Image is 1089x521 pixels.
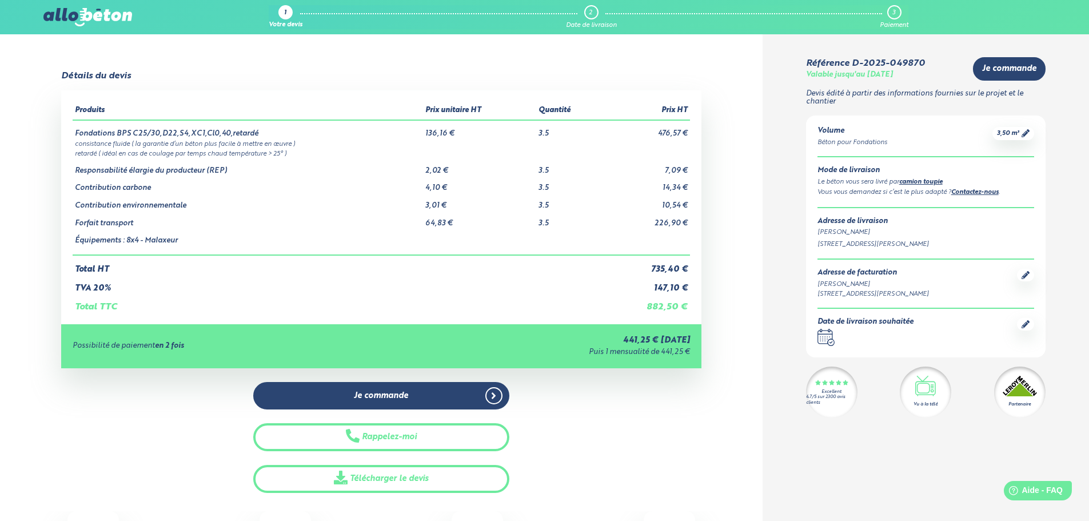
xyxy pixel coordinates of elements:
[914,401,938,408] div: Vu à la télé
[536,210,604,228] td: 3.5
[423,210,536,228] td: 64,83 €
[817,228,1034,237] div: [PERSON_NAME]
[982,64,1036,74] span: Je commande
[817,166,1034,175] div: Mode de livraison
[605,158,690,176] td: 7,09 €
[73,255,605,275] td: Total HT
[73,210,424,228] td: Forfait transport
[806,90,1046,106] p: Devis édité à partir des informations fournies sur le projet et le chantier
[73,102,424,120] th: Produits
[605,255,690,275] td: 735,40 €
[253,465,509,493] a: Télécharger le devis
[817,138,887,148] div: Béton pour Fondations
[605,275,690,293] td: 147,10 €
[817,280,929,289] div: [PERSON_NAME]
[892,9,895,17] div: 3
[536,102,604,120] th: Quantité
[73,138,690,148] td: consistance fluide ( la garantie d’un béton plus facile à mettre en œuvre )
[817,318,914,327] div: Date de livraison souhaitée
[880,5,908,29] a: 3 Paiement
[817,217,1034,226] div: Adresse de livraison
[605,175,690,193] td: 14,34 €
[817,127,887,136] div: Volume
[73,193,424,210] td: Contribution environnementale
[605,102,690,120] th: Prix HT
[987,476,1076,508] iframe: Help widget launcher
[589,9,592,17] div: 2
[73,158,424,176] td: Responsabilité élargie du producteur (REP)
[43,8,131,26] img: allobéton
[73,120,424,138] td: Fondations BPS C25/30,D22,S4,XC1,Cl0,40,retardé
[806,58,925,69] div: Référence D-2025-049870
[951,189,999,196] a: Contactez-nous
[806,71,893,79] div: Valable jusqu'au [DATE]
[73,228,424,255] td: Équipements : 8x4 - Malaxeur
[423,120,536,138] td: 136,16 €
[73,148,690,158] td: retardé ( idéal en cas de coulage par temps chaud température > 25° )
[423,193,536,210] td: 3,01 €
[396,336,690,345] div: 441,25 € [DATE]
[817,188,1034,198] div: Vous vous demandez si c’est le plus adapté ? .
[605,120,690,138] td: 476,57 €
[423,158,536,176] td: 2,02 €
[536,175,604,193] td: 3.5
[284,10,286,17] div: 1
[605,193,690,210] td: 10,54 €
[605,210,690,228] td: 226,90 €
[73,293,605,312] td: Total TTC
[566,22,617,29] div: Date de livraison
[536,158,604,176] td: 3.5
[269,22,302,29] div: Votre devis
[817,269,929,277] div: Adresse de facturation
[880,22,908,29] div: Paiement
[821,389,841,395] div: Excellent
[817,289,929,299] div: [STREET_ADDRESS][PERSON_NAME]
[269,5,302,29] a: 1 Votre devis
[423,175,536,193] td: 4,10 €
[536,120,604,138] td: 3.5
[536,193,604,210] td: 3.5
[253,423,509,451] button: Rappelez-moi
[817,240,1034,249] div: [STREET_ADDRESS][PERSON_NAME]
[806,395,857,405] div: 4.7/5 sur 2300 avis clients
[973,57,1046,81] a: Je commande
[155,342,184,349] strong: en 2 fois
[817,177,1034,188] div: Le béton vous sera livré par
[253,382,509,410] a: Je commande
[73,175,424,193] td: Contribution carbone
[61,71,131,81] div: Détails du devis
[1008,401,1031,408] div: Partenaire
[73,275,605,293] td: TVA 20%
[566,5,617,29] a: 2 Date de livraison
[396,348,690,357] div: Puis 1 mensualité de 441,25 €
[423,102,536,120] th: Prix unitaire HT
[73,342,396,351] div: Possibilité de paiement
[354,391,408,401] span: Je commande
[605,293,690,312] td: 882,50 €
[899,179,943,185] a: camion toupie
